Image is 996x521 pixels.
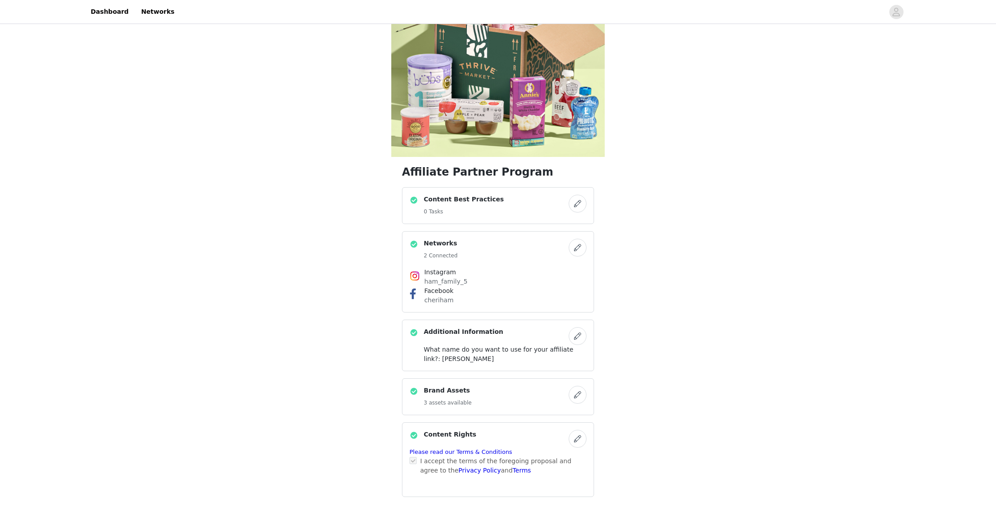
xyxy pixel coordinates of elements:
[892,5,900,19] div: avatar
[136,2,180,22] a: Networks
[85,2,134,22] a: Dashboard
[424,252,458,260] h5: 2 Connected
[424,195,504,204] h4: Content Best Practices
[424,296,572,305] p: cheriham
[410,271,420,281] img: Instagram Icon
[424,268,572,277] h4: Instagram
[402,422,594,497] div: Content Rights
[424,277,572,286] p: ham_family_5
[410,449,512,455] a: Please read our Terms & Conditions
[513,467,531,474] a: Terms
[402,164,594,180] h1: Affiliate Partner Program
[458,467,501,474] a: Privacy Policy
[402,378,594,415] div: Brand Assets
[424,386,472,395] h4: Brand Assets
[424,286,572,296] h4: Facebook
[424,399,472,407] h5: 3 assets available
[424,208,504,216] h5: 0 Tasks
[424,327,503,337] h4: Additional Information
[424,346,573,362] span: What name do you want to use for your affiliate link?: [PERSON_NAME]
[420,457,586,475] p: I accept the terms of the foregoing proposal and agree to the and
[402,320,594,371] div: Additional Information
[402,231,594,313] div: Networks
[402,187,594,224] div: Content Best Practices
[424,430,476,439] h4: Content Rights
[424,239,458,248] h4: Networks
